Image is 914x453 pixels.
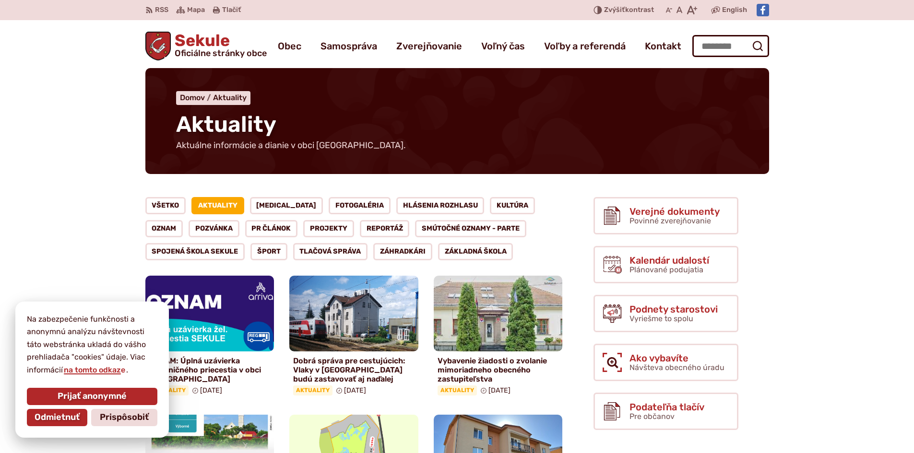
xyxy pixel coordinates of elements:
p: Aktuálne informácie a dianie v obci [GEOGRAPHIC_DATA]. [176,140,406,151]
span: Domov [180,93,205,102]
a: Logo Sekule, prejsť na domovskú stránku. [145,32,267,60]
h4: Dobrá správa pre cestujúcich: Vlaky v [GEOGRAPHIC_DATA] budú zastavovať aj naďalej [293,356,415,384]
span: Aktuality [438,385,477,395]
a: OZNAM: Úplná uzávierka železničného priecestia v obci [GEOGRAPHIC_DATA] Aktuality [DATE] [145,276,274,399]
span: Prispôsobiť [100,412,149,423]
button: Prispôsobiť [91,409,157,426]
span: Tlačiť [222,6,241,14]
button: Odmietnuť [27,409,87,426]
a: Aktuality [213,93,247,102]
a: Domov [180,93,213,102]
span: Aktuality [293,385,332,395]
span: [DATE] [200,386,222,395]
a: na tomto odkaze [63,365,126,374]
p: Na zabezpečenie funkčnosti a anonymnú analýzu návštevnosti táto webstránka ukladá do vášho prehli... [27,313,157,376]
span: Aktuality [176,111,276,138]
a: Obec [278,33,301,59]
a: [MEDICAL_DATA] [250,197,323,214]
a: Kalendár udalostí Plánované podujatia [594,246,738,283]
a: Tlačová správa [293,243,368,260]
a: Reportáž [360,220,410,237]
a: Pozvánka [189,220,239,237]
span: Podateľňa tlačív [629,402,704,412]
span: Kalendár udalostí [629,255,709,266]
span: Povinné zverejňovanie [629,216,711,225]
a: Dobrá správa pre cestujúcich: Vlaky v [GEOGRAPHIC_DATA] budú zastavovať aj naďalej Aktuality [DATE] [289,276,418,399]
a: Verejné dokumenty Povinné zverejňovanie [594,197,738,234]
span: Pre občanov [629,412,675,421]
span: Vyriešme to spolu [629,314,693,323]
span: Návšteva obecného úradu [629,363,724,372]
h4: OZNAM: Úplná uzávierka železničného priecestia v obci [GEOGRAPHIC_DATA] [149,356,271,384]
span: Ako vybavíte [629,353,724,363]
span: English [722,4,747,16]
a: Oznam [145,220,183,237]
span: Oficiálne stránky obce [175,49,267,58]
img: Prejsť na Facebook stránku [757,4,769,16]
a: Spojená škola Sekule [145,243,245,260]
a: Všetko [145,197,186,214]
span: Podnety starostovi [629,304,718,314]
span: Zvýšiť [604,6,625,14]
img: Prejsť na domovskú stránku [145,32,171,60]
span: Plánované podujatia [629,265,703,274]
a: Voľby a referendá [544,33,626,59]
span: Odmietnuť [35,412,80,423]
a: Ako vybavíte Návšteva obecného úradu [594,344,738,381]
span: kontrast [604,6,654,14]
button: Prijať anonymné [27,388,157,405]
a: Fotogaléria [329,197,391,214]
span: Mapa [187,4,205,16]
span: Verejné dokumenty [629,206,720,217]
span: Prijať anonymné [58,391,127,402]
a: Vybavenie žiadosti o zvolanie mimoriadneho obecného zastupiteľstva Aktuality [DATE] [434,276,563,399]
span: Sekule [171,33,267,58]
span: [DATE] [488,386,510,395]
a: Hlásenia rozhlasu [396,197,485,214]
a: Kultúra [490,197,535,214]
a: Zverejňovanie [396,33,462,59]
a: Kontakt [645,33,681,59]
span: [DATE] [344,386,366,395]
span: RSS [155,4,168,16]
a: Smútočné oznamy - parte [415,220,526,237]
a: Voľný čas [481,33,525,59]
a: Základná škola [438,243,513,260]
a: Šport [250,243,287,260]
a: Aktuality [191,197,244,214]
a: Projekty [303,220,354,237]
a: Samospráva [320,33,377,59]
a: Podnety starostovi Vyriešme to spolu [594,295,738,332]
a: Podateľňa tlačív Pre občanov [594,393,738,430]
a: Záhradkári [373,243,432,260]
a: English [720,4,749,16]
a: PR článok [245,220,298,237]
h4: Vybavenie žiadosti o zvolanie mimoriadneho obecného zastupiteľstva [438,356,559,384]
